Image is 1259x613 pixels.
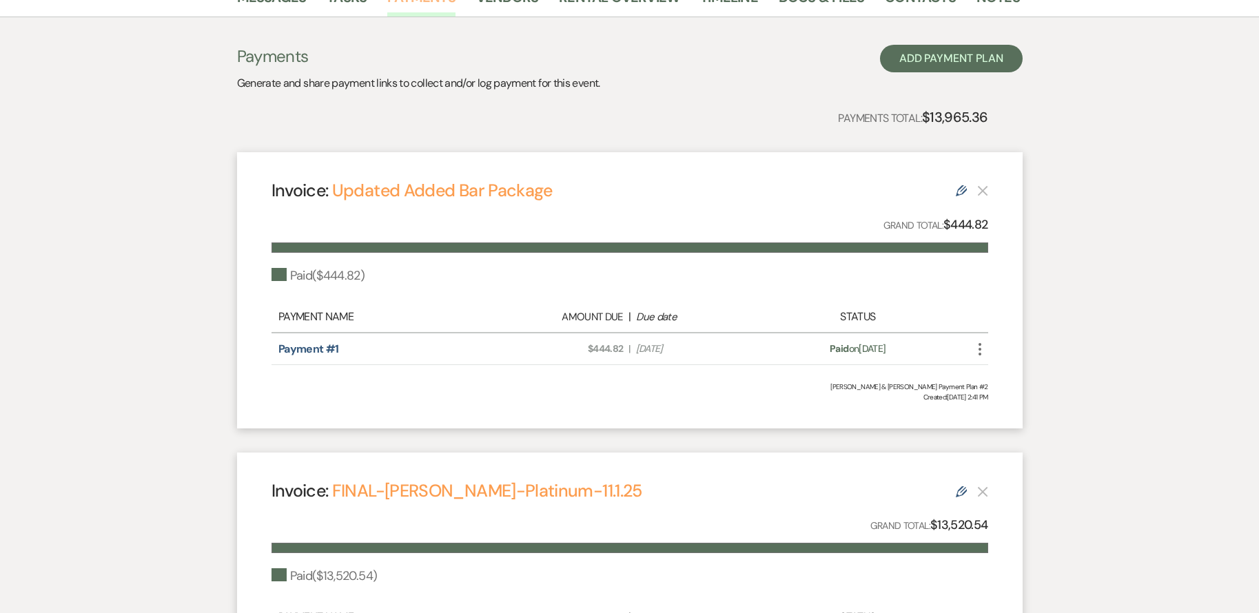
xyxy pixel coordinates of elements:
div: Paid ( $444.82 ) [272,267,365,285]
button: This payment plan cannot be deleted because it contains links that have been paid through Weven’s... [977,486,988,497]
strong: $13,965.36 [922,108,988,126]
div: Paid ( $13,520.54 ) [272,567,378,585]
span: Paid [830,342,848,355]
h3: Payments [237,45,600,68]
strong: $444.82 [943,216,988,233]
button: This payment plan cannot be deleted because it contains links that have been paid through Weven’s... [977,185,988,196]
div: Status [770,309,945,325]
a: Payment #1 [278,342,339,356]
span: $444.82 [496,342,623,356]
div: [PERSON_NAME] & [PERSON_NAME] Payment Plan #2 [272,382,988,392]
span: | [628,342,630,356]
span: [DATE] [636,342,763,356]
div: Amount Due [496,309,623,325]
p: Grand Total: [870,515,988,535]
strong: $13,520.54 [930,517,988,533]
div: on [DATE] [770,342,945,356]
h4: Invoice: [272,479,642,503]
a: Updated Added Bar Package [332,179,553,202]
div: Due date [636,309,763,325]
a: FINAL-[PERSON_NAME]-Platinum-11.1.25 [332,479,642,502]
span: Created: [DATE] 2:41 PM [272,392,988,402]
p: Generate and share payment links to collect and/or log payment for this event. [237,74,600,92]
div: | [489,309,770,325]
button: Add Payment Plan [880,45,1023,72]
div: Payment Name [278,309,489,325]
p: Payments Total: [838,106,987,128]
h4: Invoice: [272,178,553,202]
p: Grand Total: [883,215,988,235]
